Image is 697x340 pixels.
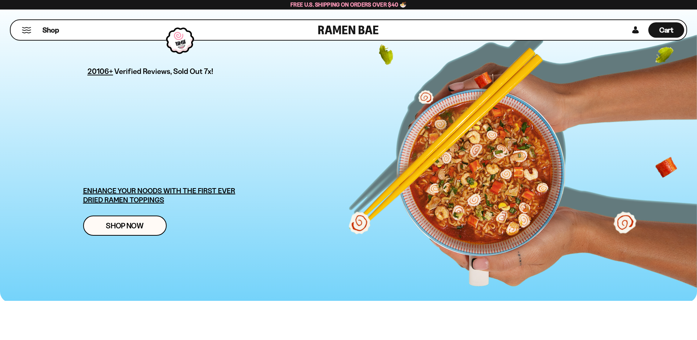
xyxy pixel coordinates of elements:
span: Shop [42,25,59,35]
a: Cart [648,20,684,40]
button: Mobile Menu Trigger [22,27,31,33]
span: 20106+ [88,66,113,77]
span: Cart [659,26,674,34]
a: Shop [42,22,59,38]
span: Free U.S. Shipping on Orders over $40 🍜 [290,1,407,8]
span: Shop Now [106,222,144,229]
span: Verified Reviews, Sold Out 7x! [114,67,214,76]
a: Shop Now [83,216,167,236]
